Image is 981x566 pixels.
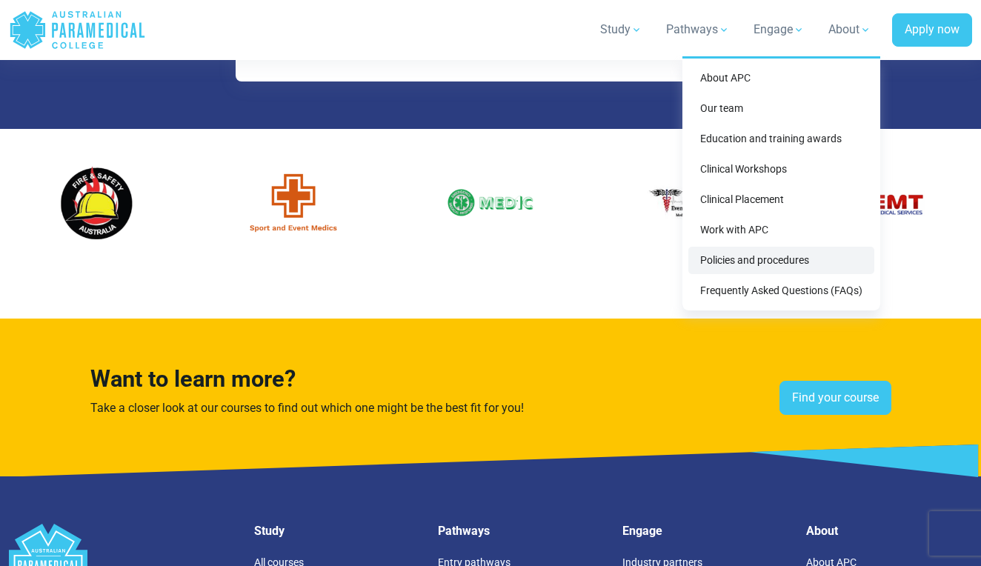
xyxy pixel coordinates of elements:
h5: Study [254,524,420,538]
img: Logo [643,159,732,247]
div: 8 / 60 [600,147,775,259]
a: Frequently Asked Questions (FAQs) [688,277,874,304]
a: Study [591,9,651,50]
a: Clinical Workshops [688,156,874,183]
div: 6 / 60 [206,147,381,259]
a: Work with APC [688,216,874,244]
p: Take a closer look at our courses to find out which one might be the best fit for you! [90,399,619,417]
img: Logo [249,159,338,247]
h5: About [806,524,972,538]
div: 7 / 60 [403,147,578,259]
a: Clinical Placement [688,186,874,213]
h5: Engage [622,524,788,538]
a: Policies and procedures [688,247,874,274]
a: About [819,9,880,50]
a: Australian Paramedical College [9,6,146,54]
h5: Pathways [438,524,604,538]
img: Logo [52,159,141,247]
div: About [682,56,880,310]
a: Apply now [892,13,972,47]
div: 5 / 60 [9,147,184,259]
img: Logo [840,159,929,247]
a: Our team [688,95,874,122]
a: About APC [688,64,874,92]
a: Engage [745,9,814,50]
a: Pathways [657,9,739,50]
div: 9 / 60 [797,147,972,259]
img: Logo [446,159,535,247]
a: Find your course [779,381,891,415]
a: Education and training awards [688,125,874,153]
h3: Want to learn more? [90,366,619,393]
